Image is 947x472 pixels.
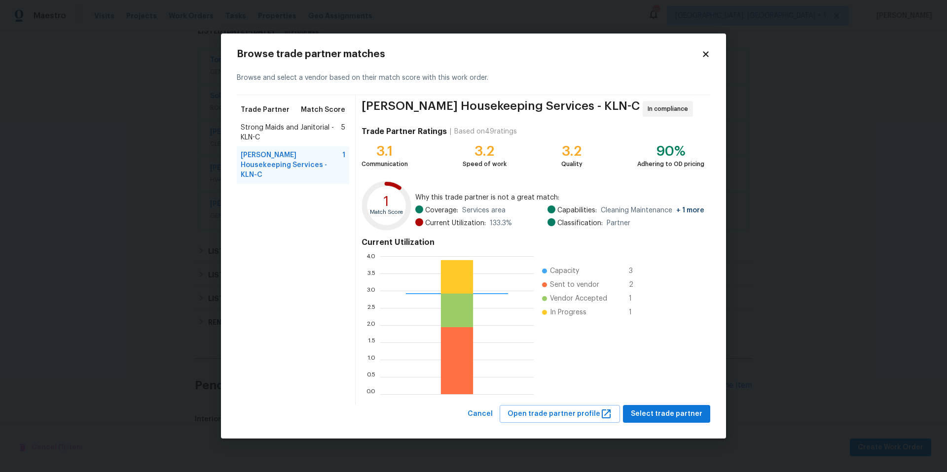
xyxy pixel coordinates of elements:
text: 3.0 [366,287,375,293]
span: Partner [607,218,630,228]
span: Match Score [301,105,345,115]
span: In Progress [550,307,586,317]
div: Browse and select a vendor based on their match score with this work order. [237,61,710,95]
button: Open trade partner profile [500,405,620,423]
span: Coverage: [425,205,458,215]
span: Classification: [557,218,603,228]
span: Vendor Accepted [550,294,607,303]
text: 1.5 [368,339,375,345]
span: 2 [629,280,645,290]
button: Cancel [464,405,497,423]
span: Cancel [468,408,493,420]
span: Open trade partner profile [508,408,612,420]
span: Select trade partner [631,408,702,420]
span: 3 [629,266,645,276]
span: In compliance [648,104,692,114]
span: Current Utilization: [425,218,486,228]
text: 2.0 [366,322,375,328]
span: 1 [629,294,645,303]
text: 0.5 [366,373,375,379]
div: Quality [561,159,583,169]
div: 3.1 [362,146,408,156]
div: Adhering to OD pricing [637,159,704,169]
span: 5 [341,123,345,142]
span: Sent to vendor [550,280,599,290]
span: Capacity [550,266,579,276]
button: Select trade partner [623,405,710,423]
span: Services area [462,205,506,215]
span: Capabilities: [557,205,597,215]
div: 3.2 [463,146,507,156]
span: 133.3 % [490,218,512,228]
text: 1.0 [367,356,375,362]
div: Based on 49 ratings [454,127,517,136]
h4: Current Utilization [362,237,704,247]
span: 1 [342,150,345,180]
h4: Trade Partner Ratings [362,127,447,136]
text: 0.0 [366,391,375,397]
text: 2.5 [367,304,375,310]
span: Strong Maids and Janitorial - KLN-C [241,123,341,142]
span: [PERSON_NAME] Housekeeping Services - KLN-C [241,150,342,180]
div: 3.2 [561,146,583,156]
span: Why this trade partner is not a great match: [415,193,704,202]
div: 90% [637,146,704,156]
text: 4.0 [366,253,375,259]
div: Speed of work [463,159,507,169]
span: Trade Partner [241,105,290,115]
span: + 1 more [676,207,704,214]
div: Communication [362,159,408,169]
div: | [447,127,454,136]
text: Match Score [370,209,403,215]
span: 1 [629,307,645,317]
span: [PERSON_NAME] Housekeeping Services - KLN-C [362,101,640,117]
h2: Browse trade partner matches [237,49,701,59]
text: 3.5 [367,270,375,276]
text: 1 [384,194,389,208]
span: Cleaning Maintenance [601,205,704,215]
